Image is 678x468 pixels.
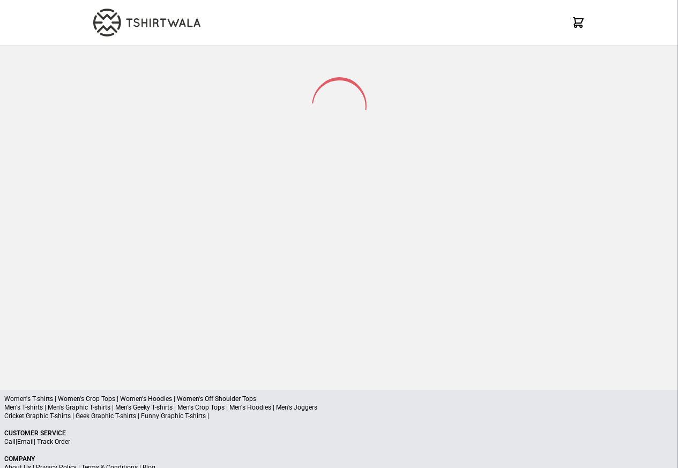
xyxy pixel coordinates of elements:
[37,438,70,445] a: Track Order
[4,455,674,463] p: Company
[4,438,16,445] a: Call
[4,395,674,403] p: Women's T-shirts | Women's Crop Tops | Women's Hoodies | Women's Off Shoulder Tops
[4,429,674,437] p: Customer Service
[17,438,34,445] a: Email
[4,403,674,412] p: Men's T-shirts | Men's Graphic T-shirts | Men's Geeky T-shirts | Men's Crop Tops | Men's Hoodies ...
[93,9,200,36] img: TW-LOGO-400-104.png
[4,437,674,446] p: | |
[4,412,674,420] p: Cricket Graphic T-shirts | Geek Graphic T-shirts | Funny Graphic T-shirts |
